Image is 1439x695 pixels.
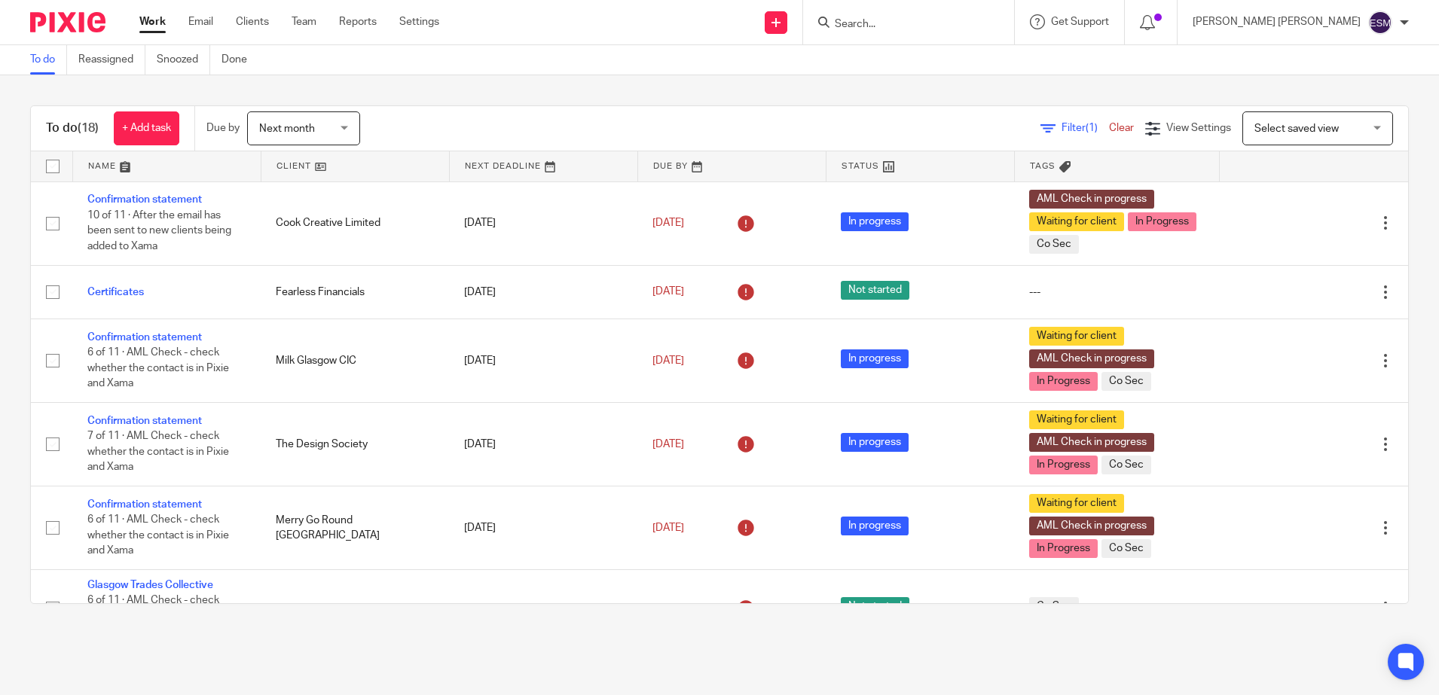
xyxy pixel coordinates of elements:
[261,486,449,569] td: Merry Go Round [GEOGRAPHIC_DATA]
[652,523,684,533] span: [DATE]
[87,514,229,556] span: 6 of 11 · AML Check - check whether the contact is in Pixie and Xama
[139,14,166,29] a: Work
[87,210,231,251] span: 10 of 11 · After the email has been sent to new clients being added to Xama
[399,14,439,29] a: Settings
[833,18,969,32] input: Search
[87,287,144,297] a: Certificates
[114,111,179,145] a: + Add task
[1109,123,1134,133] a: Clear
[449,319,637,402] td: [DATE]
[652,355,684,366] span: [DATE]
[78,45,145,75] a: Reassigned
[1029,433,1154,452] span: AML Check in progress
[87,332,202,343] a: Confirmation statement
[1166,123,1231,133] span: View Settings
[261,319,449,402] td: Milk Glasgow CIC
[1101,456,1151,474] span: Co Sec
[87,596,229,637] span: 6 of 11 · AML Check - check whether the contact is in Pixie and Xama
[1029,410,1124,429] span: Waiting for client
[1101,539,1151,558] span: Co Sec
[188,14,213,29] a: Email
[652,218,684,228] span: [DATE]
[46,120,99,136] h1: To do
[87,499,202,510] a: Confirmation statement
[1062,123,1109,133] span: Filter
[87,194,202,205] a: Confirmation statement
[841,433,909,452] span: In progress
[841,349,909,368] span: In progress
[1029,372,1098,391] span: In Progress
[449,181,637,265] td: [DATE]
[652,287,684,297] span: [DATE]
[292,14,316,29] a: Team
[1029,190,1154,209] span: AML Check in progress
[87,580,213,590] a: Glasgow Trades Collective
[30,45,67,75] a: To do
[261,569,449,647] td: Glasgow Trades Collective CIC
[206,120,240,136] p: Due by
[841,517,909,535] span: In progress
[1029,349,1154,368] span: AML Check in progress
[259,123,315,134] span: Next month
[1029,235,1079,254] span: Co Sec
[449,402,637,486] td: [DATE]
[1051,17,1109,27] span: Get Support
[1101,372,1151,391] span: Co Sec
[1029,597,1079,616] span: Co Sec
[1029,285,1205,300] div: ---
[1254,123,1339,134] span: Select saved view
[78,122,99,134] span: (18)
[1193,14,1361,29] p: [PERSON_NAME] [PERSON_NAME]
[339,14,377,29] a: Reports
[1029,494,1124,513] span: Waiting for client
[1368,11,1392,35] img: svg%3E
[652,439,684,450] span: [DATE]
[87,347,229,389] span: 6 of 11 · AML Check - check whether the contact is in Pixie and Xama
[449,486,637,569] td: [DATE]
[261,265,449,319] td: Fearless Financials
[1128,212,1196,231] span: In Progress
[1029,539,1098,558] span: In Progress
[841,597,909,616] span: Not started
[222,45,258,75] a: Done
[652,603,684,614] span: [DATE]
[87,416,202,426] a: Confirmation statement
[87,431,229,472] span: 7 of 11 · AML Check - check whether the contact is in Pixie and Xama
[841,212,909,231] span: In progress
[1029,327,1124,346] span: Waiting for client
[1029,212,1124,231] span: Waiting for client
[841,281,909,300] span: Not started
[1029,517,1154,535] span: AML Check in progress
[30,12,105,32] img: Pixie
[236,14,269,29] a: Clients
[261,181,449,265] td: Cook Creative Limited
[157,45,210,75] a: Snoozed
[1030,162,1056,170] span: Tags
[261,402,449,486] td: The Design Society
[449,265,637,319] td: [DATE]
[1086,123,1098,133] span: (1)
[449,569,637,647] td: [DATE]
[1029,456,1098,474] span: In Progress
